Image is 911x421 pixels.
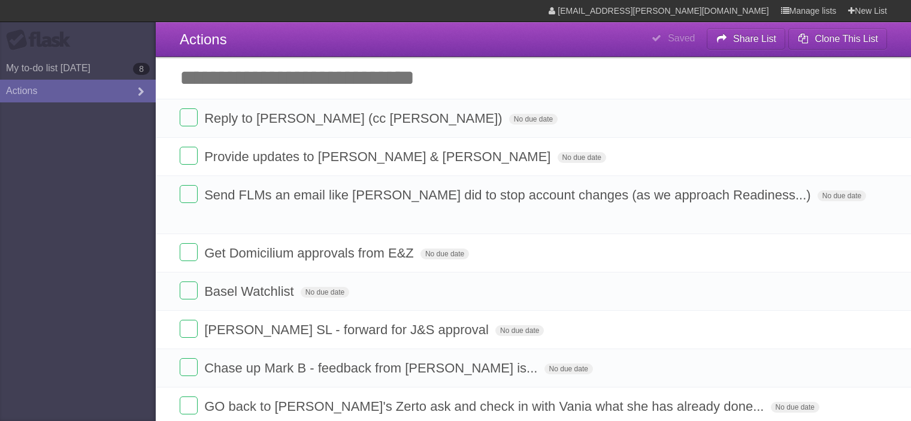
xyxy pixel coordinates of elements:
span: Get Domicilium approvals from E&Z [204,246,417,261]
span: No due date [558,152,606,163]
label: Done [180,281,198,299]
span: Chase up Mark B - feedback from [PERSON_NAME] is... [204,361,540,375]
label: Done [180,396,198,414]
label: Done [180,147,198,165]
label: Done [180,358,198,376]
span: Send FLMs an email like [PERSON_NAME] did to stop account changes (as we approach Readiness...) [204,187,814,202]
div: Flask [6,29,78,51]
span: Actions [180,31,227,47]
span: No due date [420,249,469,259]
b: Saved [668,33,695,43]
span: No due date [495,325,544,336]
span: Provide updates to [PERSON_NAME] & [PERSON_NAME] [204,149,553,164]
span: No due date [544,364,593,374]
label: Done [180,320,198,338]
label: Done [180,108,198,126]
button: Clone This List [788,28,887,50]
span: Basel Watchlist [204,284,297,299]
span: Reply to [PERSON_NAME] (cc [PERSON_NAME]) [204,111,506,126]
span: No due date [509,114,558,125]
span: No due date [771,402,819,413]
span: GO back to [PERSON_NAME]'s Zerto ask and check in with Vania what she has already done... [204,399,767,414]
span: No due date [301,287,349,298]
span: [PERSON_NAME] SL - forward for J&S approval [204,322,492,337]
span: No due date [818,190,866,201]
label: Done [180,243,198,261]
b: Clone This List [815,34,878,44]
b: Share List [733,34,776,44]
button: Share List [707,28,786,50]
b: 8 [133,63,150,75]
label: Done [180,185,198,203]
